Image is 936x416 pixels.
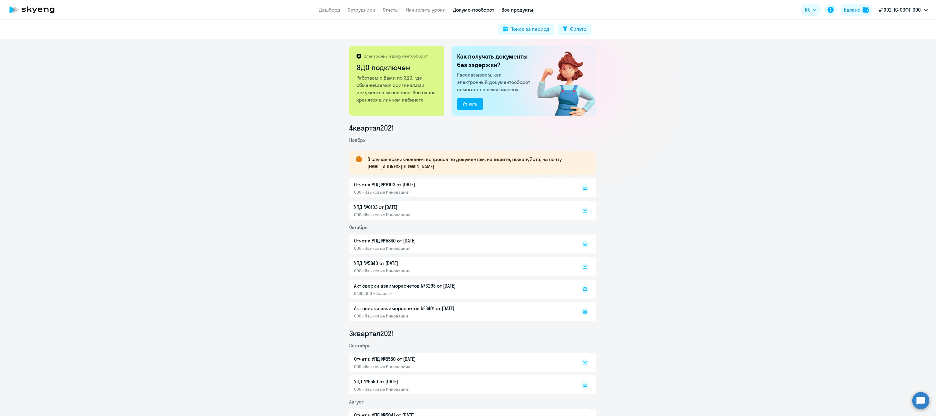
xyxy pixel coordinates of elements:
p: УПД №5550 от [DATE] [354,378,482,385]
a: Все продукты [502,7,533,13]
div: Баланс [844,6,860,13]
p: Рассказываем, как электронный документооборот помогает вашему бизнесу. [457,71,533,93]
h2: ЭДО подключен [356,63,438,72]
h2: Как получать документы без задержки? [457,52,533,69]
p: #1002, 1С-СОФТ, ООО [879,6,921,13]
p: ООО «Языковые Инновации» [354,189,482,195]
img: connected [527,46,596,116]
a: Сотрудники [348,7,375,13]
a: Отчеты [383,7,399,13]
button: #1002, 1С-СОФТ, ООО [876,2,931,17]
li: 4 квартал 2021 [349,123,596,133]
p: ООО «Языковые Инновации» [354,364,482,369]
span: Сентябрь [349,342,370,349]
span: Август [349,399,364,405]
button: Балансbalance [840,4,872,16]
div: Поиск за период [510,25,549,33]
p: Отчет к УПД №5840 от [DATE] [354,237,482,244]
p: ООО «Языковые Инновации» [354,212,482,217]
p: УПД №6103 от [DATE] [354,203,482,211]
button: Поиск за период [498,24,554,35]
p: В случае возникновения вопросов по документам, напишите, пожалуйста, на почту [EMAIL_ADDRESS][DOM... [367,156,585,170]
p: Электронный документооборот [364,53,428,59]
a: Отчет к УПД №6103 от [DATE]ООО «Языковые Инновации» [354,181,569,195]
p: Отчет к УПД №5550 от [DATE] [354,355,482,363]
a: Дашборд [319,7,340,13]
span: RU [805,6,810,13]
a: УПД №5550 от [DATE]ООО «Языковые Инновации» [354,378,569,392]
p: УПД №5840 от [DATE] [354,260,482,267]
p: Работаем с Вами по ЭДО, где обмениваемся оригиналами документов мгновенно. Все сканы хранятся в л... [356,74,438,103]
img: balance [863,7,869,13]
a: Документооборот [453,7,494,13]
div: Узнать [463,100,477,107]
p: ООО «Языковые Инновации» [354,268,482,274]
p: Отчет к УПД №6103 от [DATE] [354,181,482,188]
p: ООО «Языковые Инновации» [354,386,482,392]
span: Октябрь [349,224,367,230]
a: Отчет к УПД №5550 от [DATE]ООО «Языковые Инновации» [354,355,569,369]
a: Отчет к УПД №5840 от [DATE]ООО «Языковые Инновации» [354,237,569,251]
button: Узнать [457,98,483,110]
p: ООО «Языковые Инновации» [354,246,482,251]
a: УПД №5840 от [DATE]ООО «Языковые Инновации» [354,260,569,274]
button: Фильтр [558,24,591,35]
a: Начислить уроки [406,7,446,13]
div: Фильтр [570,25,587,33]
span: Ноябрь [349,137,366,143]
li: 3 квартал 2021 [349,328,596,338]
a: УПД №6103 от [DATE]ООО «Языковые Инновации» [354,203,569,217]
button: RU [801,4,821,16]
